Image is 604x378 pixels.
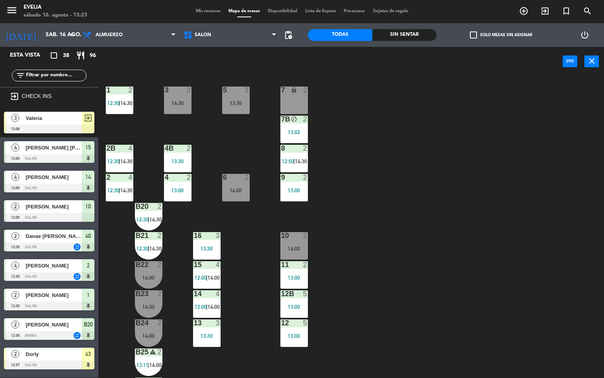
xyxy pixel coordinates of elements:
div: 2 [158,203,162,210]
div: 2 [303,116,308,123]
span: 1 [87,290,90,300]
span: 43 [85,349,91,359]
div: 7B [281,116,282,123]
label: CHECK INS [22,93,52,99]
div: 2 [158,232,162,239]
div: 2 [129,87,133,94]
div: 13:00 [164,188,192,193]
span: 14:00 [208,275,220,281]
span: 12:00 [195,304,207,310]
div: 4 [216,261,221,268]
div: 13:30 [164,159,192,164]
span: 14:30 [120,158,133,164]
i: arrow_drop_down [67,30,77,40]
div: 14:00 [135,304,162,310]
span: 40 [85,231,91,241]
i: lock [291,87,297,93]
span: 14 [85,172,91,182]
div: 11 [281,261,282,268]
i: crop_square [49,51,59,60]
span: 12:30 [107,100,120,106]
i: exit_to_app [540,6,550,16]
div: 2 [303,261,308,268]
div: 14:00 [222,188,250,193]
span: SALON [195,32,211,38]
i: power_settings_new [580,30,589,40]
span: 12:30 [136,216,149,223]
div: 2 [303,87,308,94]
span: Pre-acceso [340,9,369,13]
span: 2 [11,350,19,358]
span: 14:00 [149,362,162,368]
div: 2 [187,87,192,94]
div: 13:30 [193,246,221,251]
span: 2 [11,203,19,210]
button: menu [6,4,18,19]
span: Almuerzo [96,32,123,38]
span: | [119,100,120,106]
span: Valeria [26,114,82,122]
i: power_input [565,56,575,66]
span: 12:50 [282,158,294,164]
span: | [119,187,120,194]
div: 7 [281,87,282,94]
div: Esta vista [4,51,57,60]
span: 14:30 [149,216,162,223]
button: close [584,55,599,67]
button: power_input [563,55,577,67]
div: 5 [303,290,308,297]
span: 2 [87,261,90,270]
span: Mis reservas [192,9,225,13]
span: | [148,245,149,252]
span: | [293,158,295,164]
span: Disponibilidad [264,9,301,13]
span: [PERSON_NAME] [26,262,82,270]
div: 8 [281,145,282,152]
span: [PERSON_NAME] [26,321,82,329]
div: 14:00 [280,246,308,251]
div: 13:30 [222,100,250,106]
span: | [206,304,208,310]
span: 12:00 [195,275,207,281]
div: 14:00 [135,333,162,339]
span: 4 [11,144,19,151]
span: 12:30 [136,245,149,252]
span: exit_to_app [83,113,93,123]
div: 13:00 [280,304,308,310]
div: 12B [281,290,282,297]
span: 10 [85,202,91,211]
div: 2 [245,174,250,181]
span: [PERSON_NAME] [PERSON_NAME] Palisa [26,144,82,152]
i: block [291,116,297,122]
div: 4 [129,174,133,181]
span: 15 [85,143,91,152]
i: filter_list [16,71,25,80]
div: 9 [281,174,282,181]
div: 2 [158,348,162,356]
span: 14:30 [120,187,133,194]
span: Mapa de mesas [225,9,264,13]
span: 13:11 [136,362,149,368]
div: Sin sentar [372,29,437,41]
span: Dorly [26,350,82,358]
span: [PERSON_NAME] [26,203,82,211]
i: search [583,6,592,16]
div: 5 [303,319,308,326]
span: | [119,158,120,164]
span: Danae [PERSON_NAME] [26,232,82,240]
span: 14:00 [208,304,220,310]
div: 2 [187,145,192,152]
span: 4 [11,262,19,269]
div: 2 [158,319,162,326]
